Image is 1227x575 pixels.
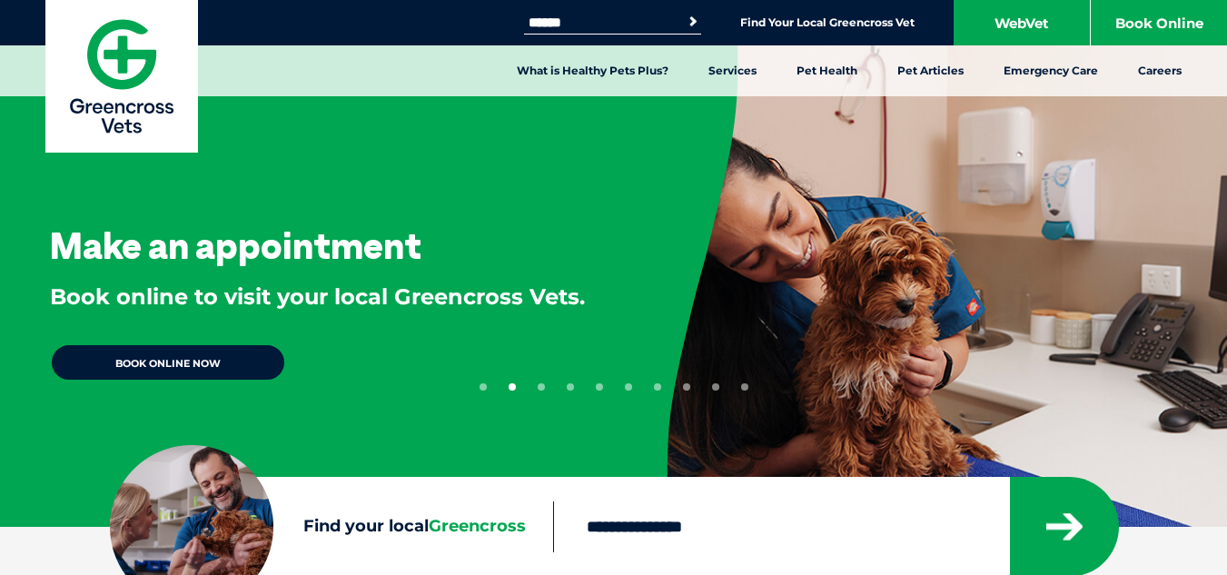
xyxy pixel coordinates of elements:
button: 6 of 10 [625,383,632,391]
button: 10 of 10 [741,383,748,391]
h3: Make an appointment [50,227,421,263]
a: What is Healthy Pets Plus? [497,45,688,96]
a: Services [688,45,777,96]
button: 7 of 10 [654,383,661,391]
p: Book online to visit your local Greencross Vets. [50,282,585,312]
a: Emergency Care [984,45,1118,96]
a: Pet Articles [877,45,984,96]
button: 5 of 10 [596,383,603,391]
button: 9 of 10 [712,383,719,391]
button: 4 of 10 [567,383,574,391]
button: 8 of 10 [683,383,690,391]
span: Greencross [429,516,526,536]
a: Pet Health [777,45,877,96]
a: BOOK ONLINE NOW [50,343,286,382]
label: Find your local [110,513,553,540]
button: Search [684,13,702,31]
a: Careers [1118,45,1202,96]
button: 1 of 10 [480,383,487,391]
button: 3 of 10 [538,383,545,391]
button: 2 of 10 [509,383,516,391]
a: Find Your Local Greencross Vet [740,15,915,30]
